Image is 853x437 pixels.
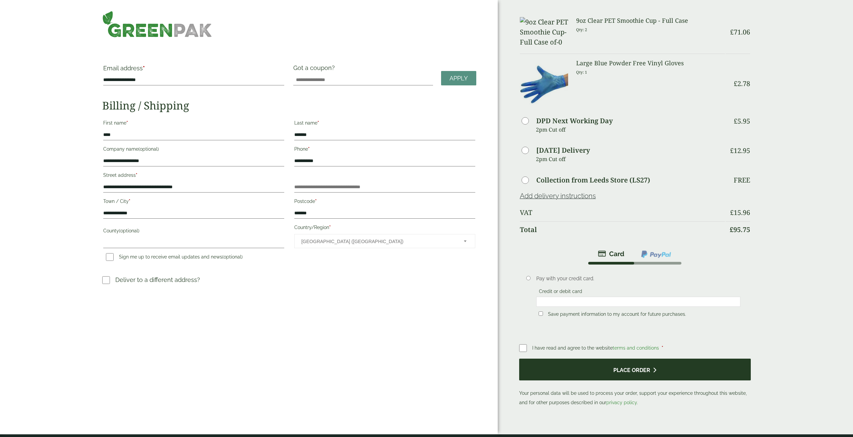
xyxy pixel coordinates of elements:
th: Total [520,221,725,238]
label: Credit or debit card [536,289,585,296]
a: terms and conditions [613,345,659,351]
abbr: required [315,199,317,204]
bdi: 71.06 [730,27,750,37]
p: 2pm Cut off [536,154,725,164]
label: DPD Next Working Day [536,118,613,124]
abbr: required [329,225,331,230]
abbr: required [136,172,137,178]
abbr: required [662,345,663,351]
abbr: required [126,120,128,126]
th: VAT [520,205,725,221]
span: £ [734,117,737,126]
bdi: 5.95 [734,117,750,126]
small: Qty: 2 [576,27,587,32]
h3: 9oz Clear PET Smoothie Cup - Full Case [576,17,725,24]
p: Free [734,176,750,184]
a: privacy policy [606,400,637,405]
label: County [103,226,284,237]
span: (optional) [119,228,139,233]
h3: Large Blue Powder Free Vinyl Gloves [576,60,725,67]
button: Place order [519,359,751,380]
label: Last name [294,118,475,130]
span: £ [730,27,734,37]
img: stripe.png [598,250,624,258]
label: Sign me up to receive email updates and news [103,254,245,262]
span: £ [730,208,734,217]
span: Country/Region [294,234,475,248]
label: First name [103,118,284,130]
p: 2pm Cut off [536,125,725,135]
label: Street address [103,170,284,182]
bdi: 12.95 [730,146,750,155]
label: [DATE] Delivery [536,147,590,154]
bdi: 15.96 [730,208,750,217]
label: Town / City [103,197,284,208]
a: Apply [441,71,476,85]
span: I have read and agree to the website [532,345,660,351]
label: Email address [103,65,284,75]
input: Sign me up to receive email updates and news(optional) [106,253,114,261]
h2: Billing / Shipping [102,99,476,112]
label: Save payment information to my account for future purchases. [545,311,689,319]
label: Phone [294,144,475,156]
span: United Kingdom (UK) [301,234,455,248]
img: ppcp-gateway.png [641,250,672,259]
bdi: 2.78 [734,79,750,88]
abbr: required [143,65,145,72]
iframe: Secure card payment input frame [538,299,738,305]
a: Add delivery instructions [520,192,596,200]
small: Qty: 1 [576,70,587,75]
p: Your personal data will be used to process your order, support your experience throughout this we... [519,359,751,407]
span: (optional) [138,146,159,152]
label: Got a coupon? [293,64,338,75]
label: Company name [103,144,284,156]
span: (optional) [222,254,243,260]
img: GreenPak Supplies [102,11,212,38]
abbr: required [317,120,319,126]
img: 9oz Clear PET Smoothie Cup-Full Case of-0 [520,17,568,47]
span: £ [734,79,737,88]
label: Country/Region [294,223,475,234]
abbr: required [129,199,130,204]
span: Apply [449,75,468,82]
label: Postcode [294,197,475,208]
abbr: required [308,146,310,152]
span: £ [730,146,734,155]
p: Deliver to a different address? [115,275,200,284]
span: £ [730,225,733,234]
bdi: 95.75 [730,225,750,234]
p: Pay with your credit card. [536,275,740,282]
label: Collection from Leeds Store (LS27) [536,177,650,184]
